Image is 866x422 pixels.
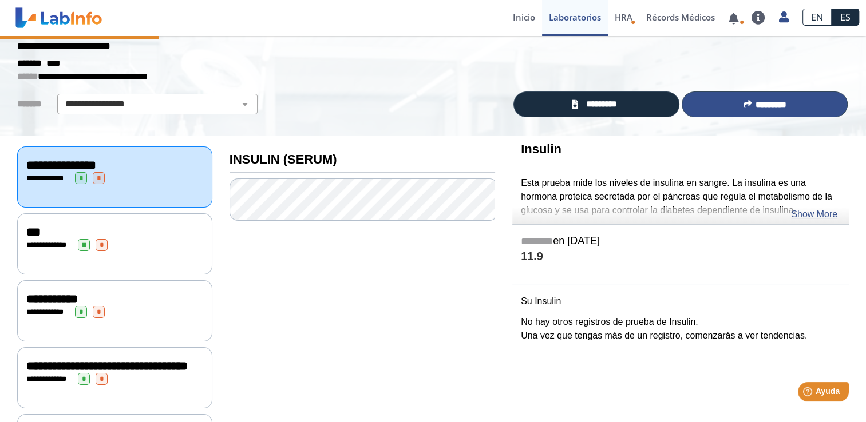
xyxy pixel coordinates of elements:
[832,9,859,26] a: ES
[521,235,840,248] h5: en [DATE]
[802,9,832,26] a: EN
[521,176,840,217] p: Esta prueba mide los niveles de insulina en sangre. La insulina es una hormona proteica secretada...
[521,250,840,264] h4: 11.9
[521,142,561,156] b: Insulin
[615,11,632,23] span: HRA
[791,208,837,221] a: Show More
[521,294,840,308] p: Su Insulin
[521,315,840,343] p: No hay otros registros de prueba de Insulin. Una vez que tengas más de un registro, comenzarás a ...
[764,377,853,409] iframe: Help widget launcher
[230,152,337,166] b: INSULIN (SERUM)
